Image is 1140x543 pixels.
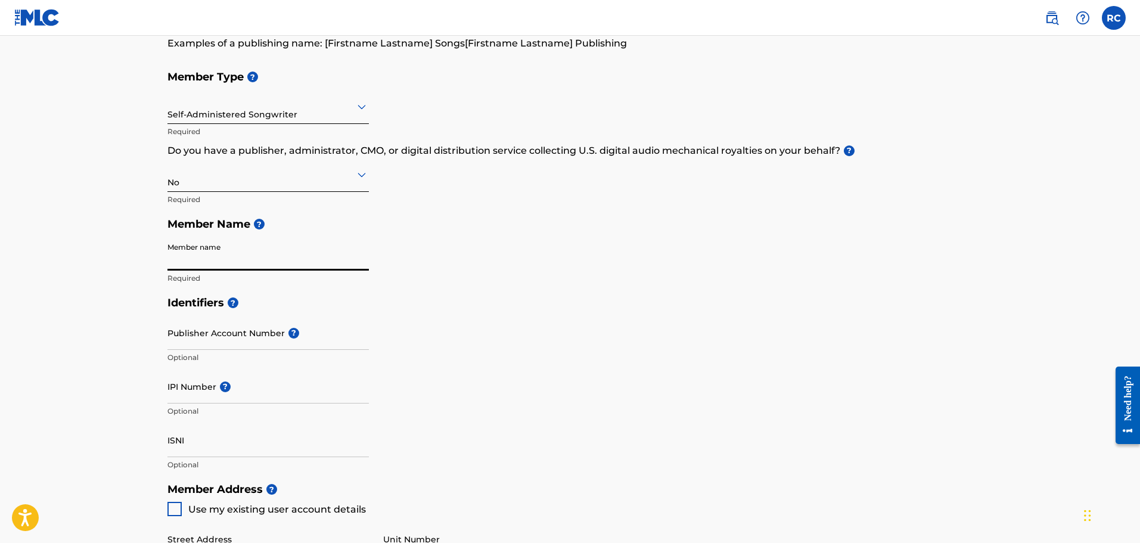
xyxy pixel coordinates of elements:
[844,145,855,156] span: ?
[1080,486,1140,543] iframe: Chat Widget
[1102,6,1126,30] div: User Menu
[167,477,973,502] h5: Member Address
[1045,11,1059,25] img: search
[220,381,231,392] span: ?
[247,72,258,82] span: ?
[167,212,973,237] h5: Member Name
[167,290,973,316] h5: Identifiers
[1076,11,1090,25] img: help
[1107,357,1140,453] iframe: Resource Center
[167,460,369,470] p: Optional
[167,160,369,189] div: No
[167,273,369,284] p: Required
[1084,498,1091,533] div: Drag
[167,144,973,158] p: Do you have a publisher, administrator, CMO, or digital distribution service collecting U.S. digi...
[167,64,973,90] h5: Member Type
[266,484,277,495] span: ?
[167,92,369,121] div: Self-Administered Songwriter
[167,126,369,137] p: Required
[167,36,973,51] p: Examples of a publishing name: [Firstname Lastname] Songs[Firstname Lastname] Publishing
[14,9,60,26] img: MLC Logo
[167,406,369,417] p: Optional
[167,352,369,363] p: Optional
[288,328,299,339] span: ?
[1040,6,1064,30] a: Public Search
[228,297,238,308] span: ?
[1071,6,1095,30] div: Help
[188,504,366,515] span: Use my existing user account details
[254,219,265,229] span: ?
[167,194,369,205] p: Required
